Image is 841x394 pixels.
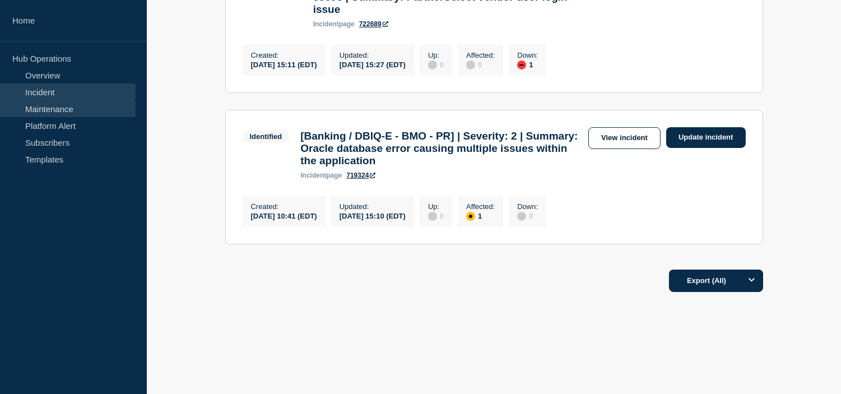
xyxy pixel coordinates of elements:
[669,270,763,292] button: Export (All)
[428,211,444,221] div: 0
[300,171,342,179] p: page
[466,61,475,69] div: disabled
[428,59,444,69] div: 0
[251,59,317,69] div: [DATE] 15:11 (EDT)
[340,59,406,69] div: [DATE] 15:27 (EDT)
[251,51,317,59] p: Created :
[517,59,538,69] div: 1
[340,51,406,59] p: Updated :
[741,270,763,292] button: Options
[428,61,437,69] div: disabled
[517,212,526,221] div: disabled
[466,212,475,221] div: affected
[251,202,317,211] p: Created :
[359,20,388,28] a: 722689
[466,59,495,69] div: 0
[251,211,317,220] div: [DATE] 10:41 (EDT)
[428,212,437,221] div: disabled
[313,20,339,28] span: incident
[340,211,406,220] div: [DATE] 15:10 (EDT)
[300,171,326,179] span: incident
[517,211,538,221] div: 0
[346,171,375,179] a: 719324
[666,127,746,148] a: Update incident
[517,202,538,211] p: Down :
[428,202,444,211] p: Up :
[243,130,290,143] span: Identified
[466,51,495,59] p: Affected :
[517,61,526,69] div: down
[466,211,495,221] div: 1
[428,51,444,59] p: Up :
[466,202,495,211] p: Affected :
[517,51,538,59] p: Down :
[588,127,661,149] a: View incident
[300,130,583,167] h3: [Banking / DBIQ-E - BMO - PR] | Severity: 2 | Summary: Oracle database error causing multiple iss...
[340,202,406,211] p: Updated :
[313,20,355,28] p: page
